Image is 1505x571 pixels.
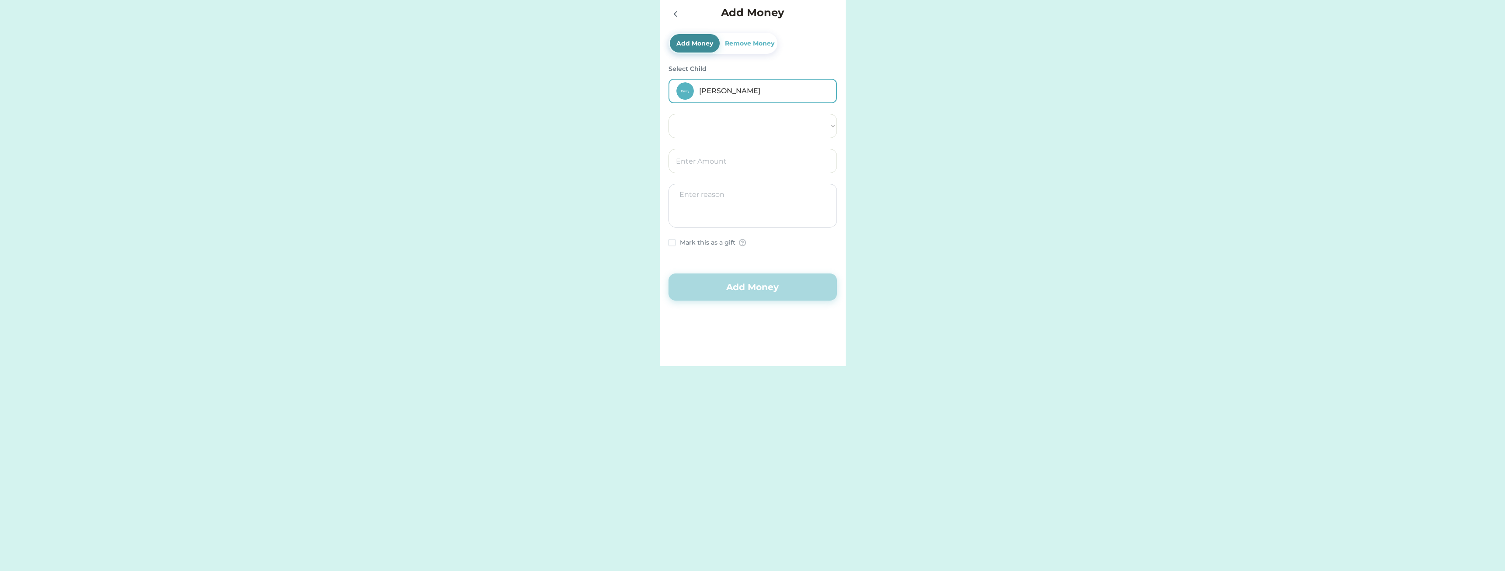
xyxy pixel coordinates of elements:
[739,239,746,246] img: Group%2026910.png
[699,86,829,96] div: [PERSON_NAME]
[675,39,715,48] div: Add Money
[723,39,776,48] div: Remove Money
[668,64,837,74] div: Select Child
[668,149,837,173] input: Enter Amount
[668,273,837,301] button: Add Money
[680,238,735,247] div: Mark this as a gift
[721,5,784,21] h4: Add Money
